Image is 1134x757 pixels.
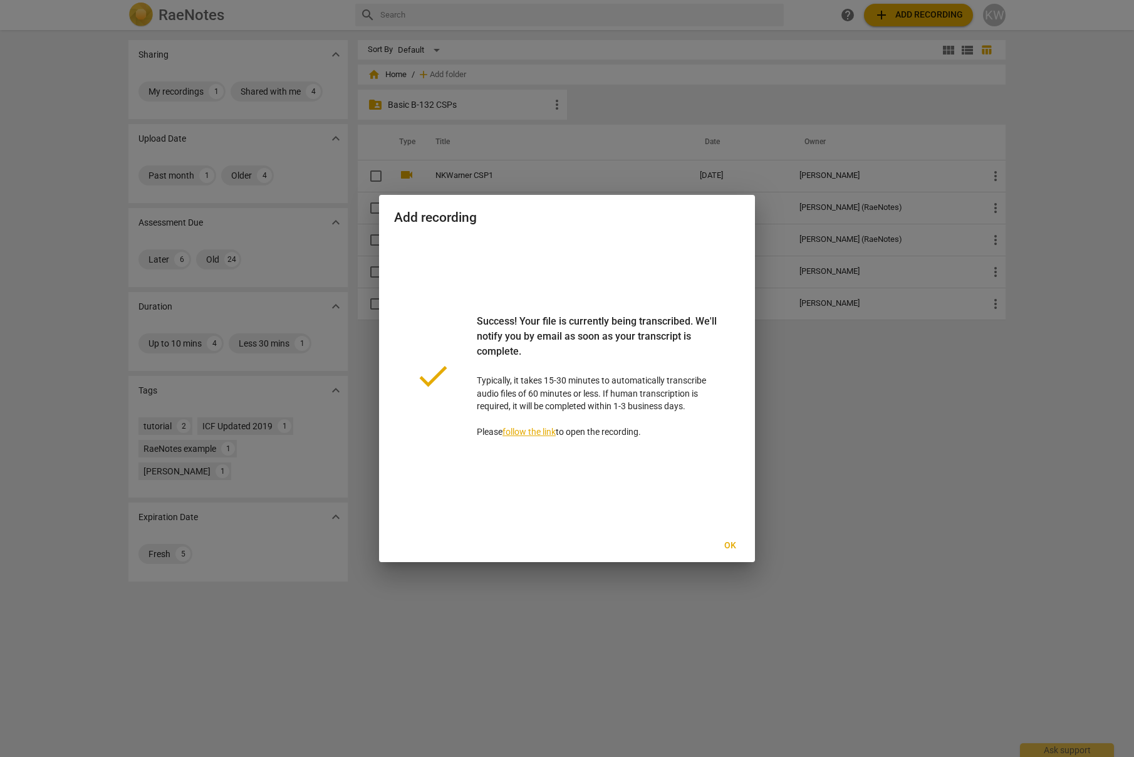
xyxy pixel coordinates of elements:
[394,210,740,226] h2: Add recording
[720,540,740,552] span: Ok
[414,357,452,395] span: done
[477,314,720,374] div: Success! Your file is currently being transcribed. We'll notify you by email as soon as your tran...
[710,535,750,557] button: Ok
[502,427,556,437] a: follow the link
[477,314,720,439] p: Typically, it takes 15-30 minutes to automatically transcribe audio files of 60 minutes or less. ...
